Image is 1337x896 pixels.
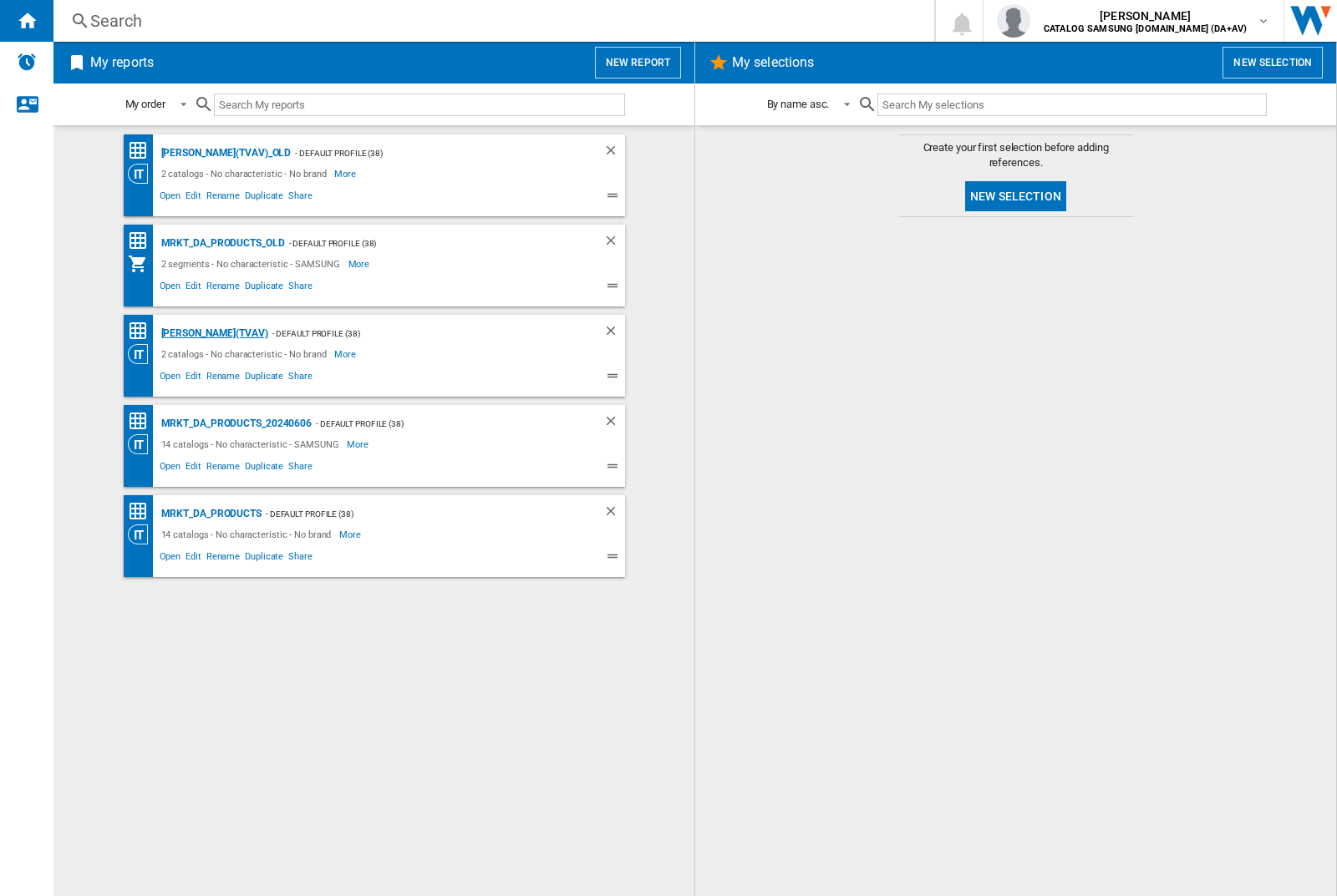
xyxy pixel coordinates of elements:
[183,188,204,208] span: Edit
[334,344,358,364] span: More
[157,458,184,478] span: Open
[183,549,204,569] span: Edit
[242,188,286,208] span: Duplicate
[603,233,625,254] div: Delete
[125,98,165,110] div: My order
[157,368,184,388] span: Open
[128,501,157,522] div: Price Matrix
[157,233,285,254] div: MRKT_DA_PRODUCTS_OLD
[242,278,286,298] span: Duplicate
[214,94,625,116] input: Search My reports
[157,323,268,344] div: [PERSON_NAME](TVAV)
[90,9,891,33] div: Search
[347,434,371,454] span: More
[1044,23,1247,34] b: CATALOG SAMSUNG [DOMAIN_NAME] (DA+AV)
[157,524,340,544] div: 14 catalogs - No characteristic - No brand
[334,164,358,184] span: More
[877,94,1266,116] input: Search My selections
[603,323,625,344] div: Delete
[965,181,1066,211] button: New selection
[348,254,373,274] span: More
[204,188,242,208] span: Rename
[204,278,242,298] span: Rename
[183,278,204,298] span: Edit
[128,140,157,161] div: Price Matrix
[204,458,242,478] span: Rename
[767,98,830,110] div: By name asc.
[312,413,569,434] div: - Default profile (38)
[128,321,157,342] div: Price Matrix
[204,549,242,569] span: Rename
[128,411,157,432] div: Price Matrix
[286,368,315,388] span: Share
[262,504,570,524] div: - Default profile (38)
[899,140,1133,170] span: Create your first selection before adding references.
[157,504,262,524] div: MRKT_DA_PRODUCTS
[128,230,157,251] div: Price Matrix
[128,524,157,544] div: Category View
[595,47,681,78] button: New report
[157,188,184,208] span: Open
[729,47,817,78] h2: My selections
[286,458,315,478] span: Share
[286,278,315,298] span: Share
[242,549,286,569] span: Duplicate
[242,368,286,388] span: Duplicate
[157,278,184,298] span: Open
[1223,47,1323,78] button: New selection
[603,504,625,524] div: Delete
[268,323,570,344] div: - Default profile (38)
[157,164,335,184] div: 2 catalogs - No characteristic - No brand
[285,233,570,254] div: - Default profile (38)
[603,413,625,434] div: Delete
[291,143,569,164] div: - Default profile (38)
[157,344,335,364] div: 2 catalogs - No characteristic - No brand
[183,368,204,388] span: Edit
[157,434,348,454] div: 14 catalogs - No characteristic - SAMSUNG
[286,188,315,208] span: Share
[157,413,313,434] div: MRKT_DA_PRODUCTS_20240606
[128,164,157,184] div: Category View
[204,368,242,388] span: Rename
[157,254,348,274] div: 2 segments - No characteristic - SAMSUNG
[1044,8,1247,24] span: [PERSON_NAME]
[242,458,286,478] span: Duplicate
[339,524,363,544] span: More
[128,434,157,454] div: Category View
[128,344,157,364] div: Category View
[17,52,37,72] img: alerts-logo.svg
[603,143,625,164] div: Delete
[286,549,315,569] span: Share
[183,458,204,478] span: Edit
[157,549,184,569] span: Open
[157,143,292,164] div: [PERSON_NAME](TVAV)_old
[87,47,157,78] h2: My reports
[997,4,1030,38] img: profile.jpg
[128,254,157,274] div: My Assortment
